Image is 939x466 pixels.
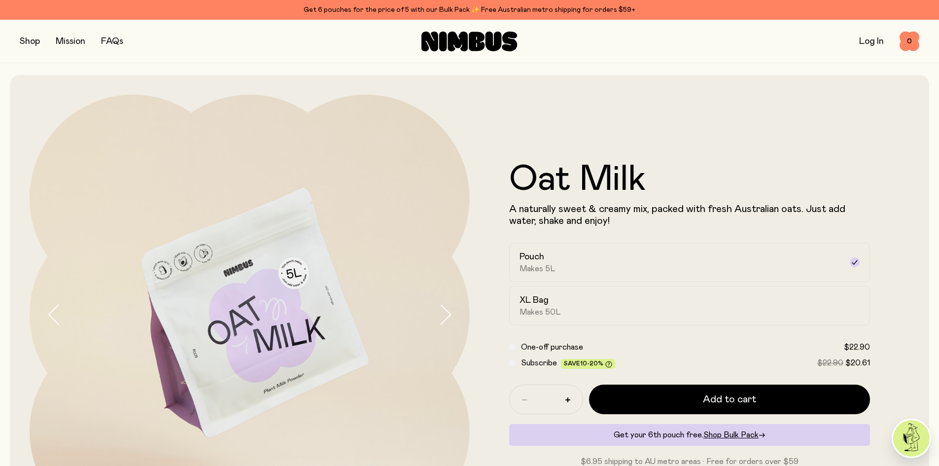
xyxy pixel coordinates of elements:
a: FAQs [101,37,123,46]
a: Shop Bulk Pack→ [703,431,765,439]
span: Shop Bulk Pack [703,431,759,439]
a: Log In [859,37,884,46]
span: One-off purchase [521,343,583,351]
span: 10-20% [580,360,603,366]
span: Makes 50L [520,307,561,317]
p: A naturally sweet & creamy mix, packed with fresh Australian oats. Just add water, shake and enjoy! [509,203,870,227]
h2: XL Bag [520,294,549,306]
img: agent [893,420,930,457]
div: Get your 6th pouch free. [509,424,870,446]
h1: Oat Milk [509,162,870,197]
div: Get 6 pouches for the price of 5 with our Bulk Pack ✨ Free Australian metro shipping for orders $59+ [20,4,919,16]
span: Subscribe [521,359,557,367]
span: $22.90 [817,359,843,367]
span: Add to cart [703,393,756,406]
span: Makes 5L [520,264,556,274]
button: Add to cart [589,385,870,414]
span: $22.90 [844,343,870,351]
h2: Pouch [520,251,544,263]
span: $20.61 [845,359,870,367]
a: Mission [56,37,85,46]
button: 0 [900,32,919,51]
span: Save [564,360,612,368]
